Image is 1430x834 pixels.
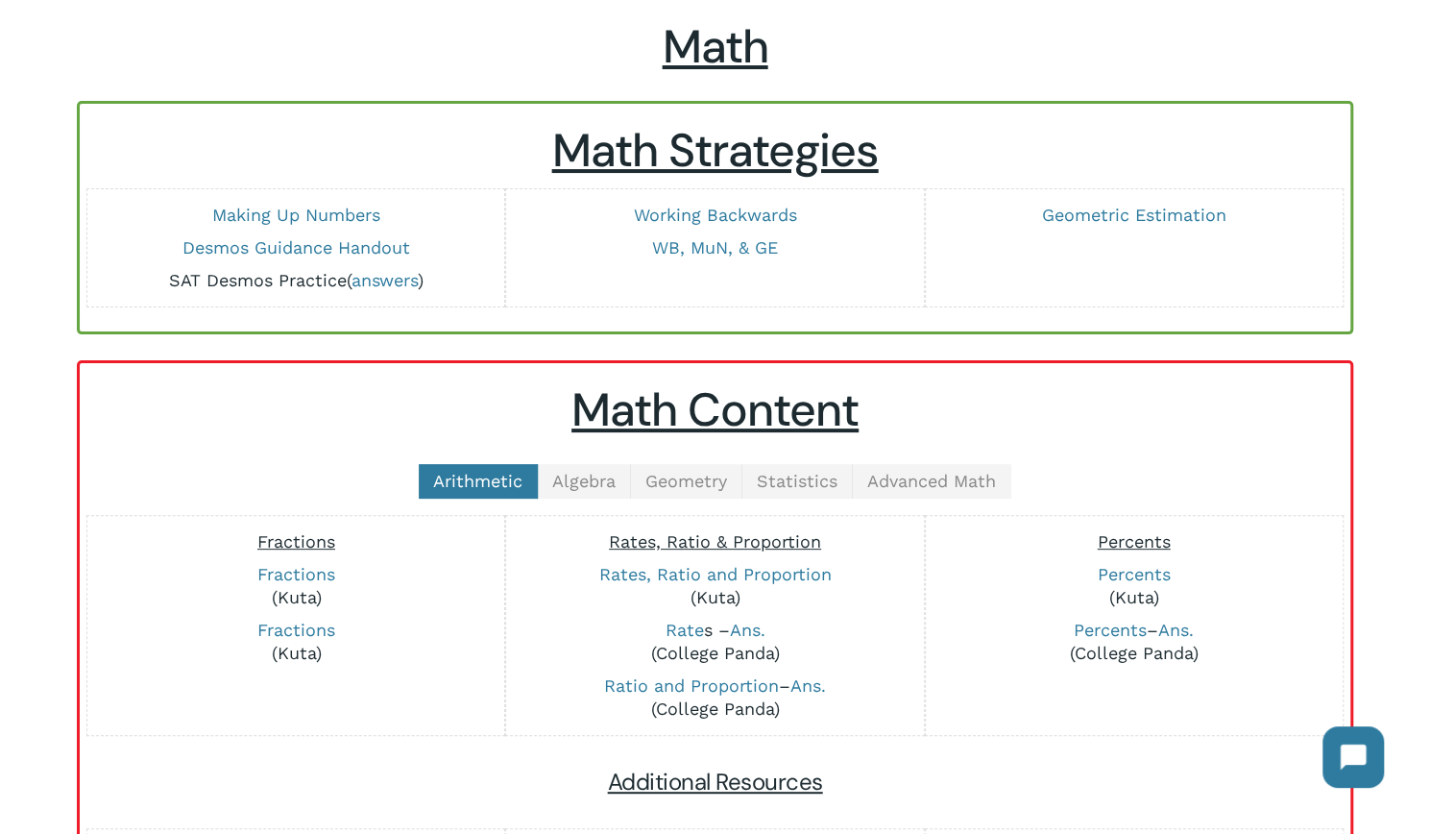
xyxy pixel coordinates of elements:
[212,205,380,225] a: Making Up Numbers
[169,270,347,290] a: SAT Desmos Practice
[604,675,779,696] a: Ratio and Proportion
[633,205,796,225] a: Working Backwards
[1098,531,1171,552] span: Percents
[538,464,631,499] a: Algebra
[1098,564,1171,584] a: Percents
[1074,620,1147,640] a: Percents
[757,471,837,491] span: Statistics
[935,563,1333,609] p: (Kuta)
[598,564,831,584] a: Rates, Ratio and Proportion
[729,620,764,640] a: Ans.
[608,767,823,797] span: Additional Resources
[97,563,495,609] p: (Kuta)
[645,471,727,491] span: Geometry
[552,120,879,181] u: Math Strategies
[257,620,335,640] a: Fractions
[665,620,703,640] a: Rate
[867,471,996,491] span: Advanced Math
[516,619,913,665] p: s – (College Panda)
[609,531,821,552] span: Rates, Ratio & Proportion
[516,675,913,721] p: – (College Panda)
[853,464,1011,499] a: Advanced Math
[257,531,335,552] span: Fractions
[552,471,616,491] span: Algebra
[663,16,768,77] span: Math
[652,237,778,258] a: WB, MuN, & GE
[1042,205,1226,225] a: Geometric Estimation
[1303,707,1403,807] iframe: Chatbot
[351,270,418,290] a: answers
[790,675,826,696] a: Ans.
[1158,620,1194,640] a: Ans.
[742,464,853,499] a: Statistics
[571,380,859,440] u: Math Content
[935,619,1333,665] p: – (College Panda)
[97,619,495,665] p: (Kuta)
[182,237,410,258] a: Desmos Guidance Handout
[516,563,913,609] p: (Kuta)
[631,464,742,499] a: Geometry
[419,464,538,499] a: Arithmetic
[257,564,335,584] a: Fractions
[97,269,495,292] p: ( )
[433,471,522,491] span: Arithmetic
